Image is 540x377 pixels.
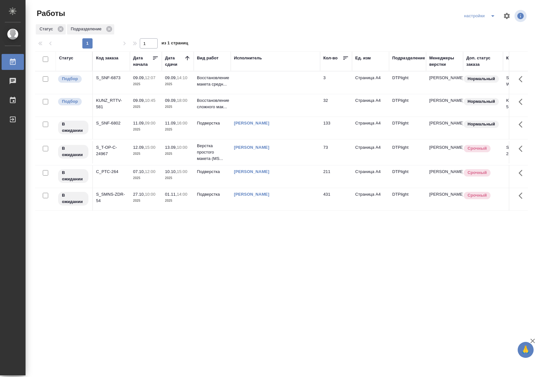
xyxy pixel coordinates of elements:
[133,175,159,181] p: 2025
[352,141,389,163] td: Страница А4
[165,192,177,197] p: 01.11,
[389,72,426,94] td: DTPlight
[389,188,426,210] td: DTPlight
[57,120,89,135] div: Исполнитель назначен, приступать к работе пока рано
[520,343,531,357] span: 🙏
[320,72,352,94] td: 3
[352,188,389,210] td: Страница А4
[57,144,89,159] div: Исполнитель назначен, приступать к работе пока рано
[62,76,78,82] p: Подбор
[133,75,145,80] p: 09.09,
[234,192,269,197] a: [PERSON_NAME]
[62,121,85,134] p: В ожидании
[515,188,530,203] button: Здесь прячутся важные кнопки
[57,97,89,106] div: Можно подбирать исполнителей
[133,151,159,157] p: 2025
[96,120,127,126] div: S_SNF-6802
[133,104,159,110] p: 2025
[165,81,191,87] p: 2025
[514,10,528,22] span: Посмотреть информацию
[515,141,530,156] button: Здесь прячутся важные кнопки
[197,55,219,61] div: Вид работ
[165,175,191,181] p: 2025
[352,117,389,139] td: Страница А4
[197,143,228,162] p: Верстка простого макета (MS...
[389,165,426,188] td: DTPlight
[234,121,269,125] a: [PERSON_NAME]
[62,192,85,205] p: В ожидании
[35,8,65,19] span: Работы
[320,165,352,188] td: 211
[165,75,177,80] p: 09.09,
[234,145,269,150] a: [PERSON_NAME]
[145,98,155,103] p: 10:45
[62,98,78,105] p: Подбор
[468,98,495,105] p: Нормальный
[503,72,540,94] td: S_SNF-6873-WK-006
[320,94,352,117] td: 32
[62,145,85,158] p: В ожидании
[352,165,389,188] td: Страница А4
[429,120,460,126] p: [PERSON_NAME]
[96,144,127,157] div: S_T-OP-C-24967
[96,169,127,175] div: C_PTC-264
[133,126,159,133] p: 2025
[145,75,155,80] p: 12:07
[389,141,426,163] td: DTPlight
[57,75,89,83] div: Можно подбирать исполнителей
[197,97,228,110] p: Восстановление сложного мак...
[197,75,228,87] p: Восстановление макета средн...
[429,191,460,198] p: [PERSON_NAME]
[177,192,187,197] p: 14:00
[320,117,352,139] td: 133
[503,94,540,117] td: KUNZ_RTTV-581-WK-016
[133,81,159,87] p: 2025
[503,141,540,163] td: S_T-OP-C-24967-WK-011
[323,55,338,61] div: Кол-во
[320,141,352,163] td: 73
[515,117,530,132] button: Здесь прячутся важные кнопки
[133,169,145,174] p: 07.10,
[36,24,66,34] div: Статус
[161,39,188,49] span: из 1 страниц
[145,145,155,150] p: 15:00
[133,145,145,150] p: 12.09,
[468,192,487,199] p: Срочный
[177,145,187,150] p: 10:00
[177,121,187,125] p: 16:00
[133,55,152,68] div: Дата начала
[165,198,191,204] p: 2025
[392,55,425,61] div: Подразделение
[165,151,191,157] p: 2025
[145,169,155,174] p: 12:00
[177,75,187,80] p: 14:10
[506,55,531,61] div: Код работы
[197,169,228,175] p: Подверстка
[96,75,127,81] div: S_SNF-6873
[499,8,514,24] span: Настроить таблицу
[133,98,145,103] p: 09.09,
[197,120,228,126] p: Подверстка
[462,11,499,21] div: split button
[468,145,487,152] p: Срочный
[133,121,145,125] p: 11.09,
[40,26,55,32] p: Статус
[515,94,530,109] button: Здесь прячутся важные кнопки
[57,191,89,206] div: Исполнитель назначен, приступать к работе пока рано
[165,145,177,150] p: 13.09,
[355,55,371,61] div: Ед. изм
[71,26,104,32] p: Подразделение
[468,170,487,176] p: Срочный
[234,55,262,61] div: Исполнитель
[389,117,426,139] td: DTPlight
[429,55,460,68] div: Менеджеры верстки
[320,188,352,210] td: 431
[429,169,460,175] p: [PERSON_NAME]
[67,24,114,34] div: Подразделение
[352,72,389,94] td: Страница А4
[177,169,187,174] p: 15:00
[96,55,118,61] div: Код заказа
[468,121,495,127] p: Нормальный
[165,55,184,68] div: Дата сдачи
[96,97,127,110] div: KUNZ_RTTV-581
